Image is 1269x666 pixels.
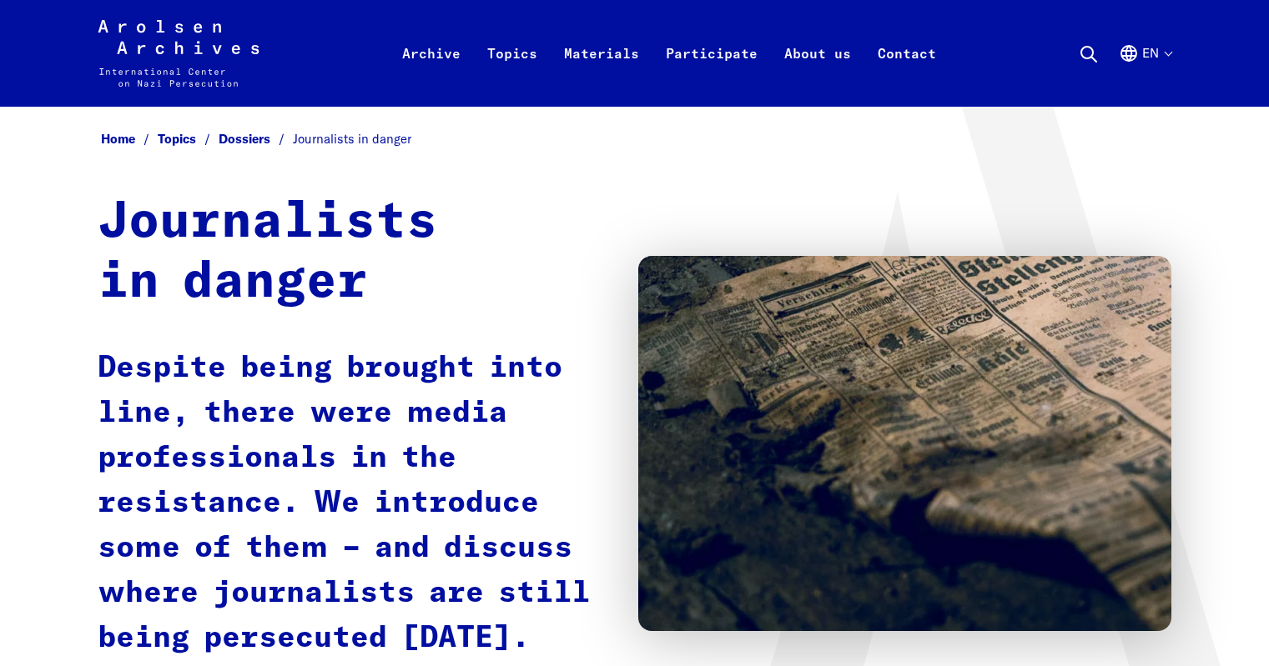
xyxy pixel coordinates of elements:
a: Topics [158,131,219,147]
h1: Journalists in danger [98,193,606,313]
button: English, language selection [1119,43,1171,103]
span: Journalists in danger [293,131,411,147]
a: Dossiers [219,131,293,147]
a: Home [101,131,158,147]
a: Materials [551,40,652,107]
a: About us [771,40,864,107]
nav: Breadcrumb [98,127,1172,153]
a: Archive [389,40,474,107]
a: Contact [864,40,949,107]
p: Despite being brought into line, there were media professionals in the resistance. We introduce s... [98,346,606,661]
a: Topics [474,40,551,107]
a: Participate [652,40,771,107]
nav: Primary [389,20,949,87]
